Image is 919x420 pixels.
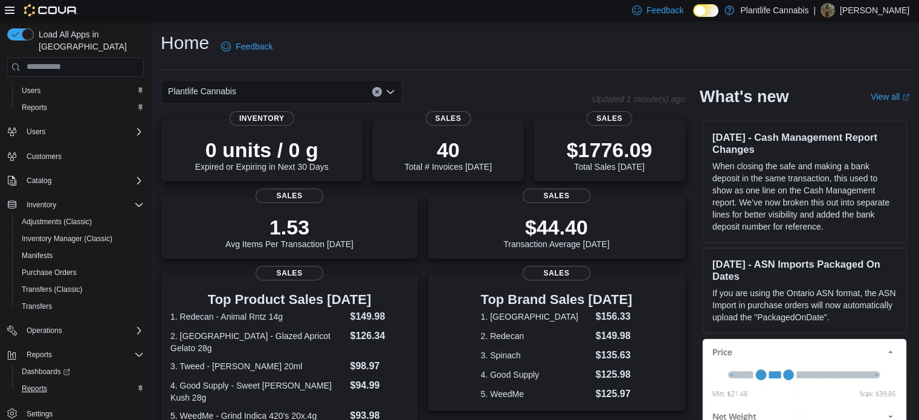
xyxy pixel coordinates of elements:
h3: [DATE] - Cash Management Report Changes [712,131,897,155]
a: Feedback [216,34,277,59]
span: Feedback [236,40,272,53]
span: Sales [523,189,590,203]
span: Sales [425,111,471,126]
span: Customers [22,149,144,164]
span: Purchase Orders [22,268,77,277]
span: Transfers (Classic) [22,285,82,294]
dt: 2. [GEOGRAPHIC_DATA] - Glazed Apricot Gelato 28g [170,330,345,354]
dd: $125.97 [596,387,633,401]
span: Users [27,127,45,137]
span: Transfers [22,302,52,311]
button: Transfers (Classic) [12,281,149,298]
button: Operations [22,323,67,338]
a: Reports [17,100,52,115]
dd: $149.98 [596,329,633,343]
dd: $126.34 [350,329,408,343]
span: Users [22,124,144,139]
button: Customers [2,147,149,165]
button: Adjustments (Classic) [12,213,149,230]
dt: 3. Tweed - [PERSON_NAME] 20ml [170,360,345,372]
span: Operations [22,323,144,338]
span: Catalog [22,173,144,188]
span: Transfers [17,299,144,314]
a: Adjustments (Classic) [17,215,97,229]
input: Dark Mode [693,4,718,17]
button: Purchase Orders [12,264,149,281]
button: Open list of options [385,87,395,97]
button: Clear input [372,87,382,97]
div: Transaction Average [DATE] [503,215,610,249]
span: Users [22,86,40,95]
span: Sales [256,189,323,203]
span: Reports [17,100,144,115]
div: Total Sales [DATE] [567,138,653,172]
dt: 5. WeedMe [481,388,591,400]
span: Operations [27,326,62,335]
a: Manifests [17,248,57,263]
svg: External link [902,94,909,101]
a: Customers [22,149,66,164]
h3: Top Brand Sales [DATE] [481,292,633,307]
a: Inventory Manager (Classic) [17,231,117,246]
span: Users [17,83,144,98]
button: Catalog [2,172,149,189]
dt: 1. Redecan - Animal Rntz 14g [170,311,345,323]
button: Operations [2,322,149,339]
p: Plantlife Cannabis [740,3,808,18]
p: [PERSON_NAME] [840,3,909,18]
span: Load All Apps in [GEOGRAPHIC_DATA] [34,28,144,53]
div: Expired or Expiring in Next 30 Days [195,138,329,172]
div: Avg Items Per Transaction [DATE] [225,215,353,249]
span: Reports [22,384,47,393]
span: Dashboards [22,367,70,376]
h2: What's new [700,87,788,106]
h1: Home [161,31,209,55]
span: Sales [256,266,323,280]
span: Inventory Manager (Classic) [22,234,112,244]
div: Total # Invoices [DATE] [404,138,491,172]
dt: 2. Redecan [481,330,591,342]
dt: 1. [GEOGRAPHIC_DATA] [481,311,591,323]
span: Adjustments (Classic) [22,217,92,227]
p: If you are using the Ontario ASN format, the ASN Import in purchase orders will now automatically... [712,287,897,323]
a: Dashboards [12,363,149,380]
span: Inventory [22,198,144,212]
dd: $98.97 [350,359,408,373]
span: Inventory [230,111,294,126]
span: Sales [587,111,632,126]
dd: $94.99 [350,378,408,393]
button: Reports [12,99,149,116]
a: View allExternal link [871,92,909,102]
a: Purchase Orders [17,265,82,280]
div: Kearan Fenton [821,3,835,18]
button: Inventory [2,196,149,213]
dd: $135.63 [596,348,633,363]
span: Reports [27,350,52,360]
p: 40 [404,138,491,162]
button: Catalog [22,173,56,188]
button: Manifests [12,247,149,264]
button: Users [22,124,50,139]
span: Feedback [647,4,683,16]
a: Reports [17,381,52,396]
span: Inventory [27,200,56,210]
span: Plantlife Cannabis [168,84,236,99]
dd: $156.33 [596,309,633,324]
p: $44.40 [503,215,610,239]
span: Dashboards [17,364,144,379]
button: Inventory [22,198,61,212]
span: Settings [27,409,53,419]
p: $1776.09 [567,138,653,162]
button: Users [2,123,149,140]
span: Dark Mode [693,17,694,18]
span: Adjustments (Classic) [17,215,144,229]
span: Reports [17,381,144,396]
a: Dashboards [17,364,75,379]
span: Reports [22,347,144,362]
dd: $149.98 [350,309,408,324]
a: Users [17,83,45,98]
span: Transfers (Classic) [17,282,144,297]
button: Reports [2,346,149,363]
span: Customers [27,152,62,161]
p: 0 units / 0 g [195,138,329,162]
